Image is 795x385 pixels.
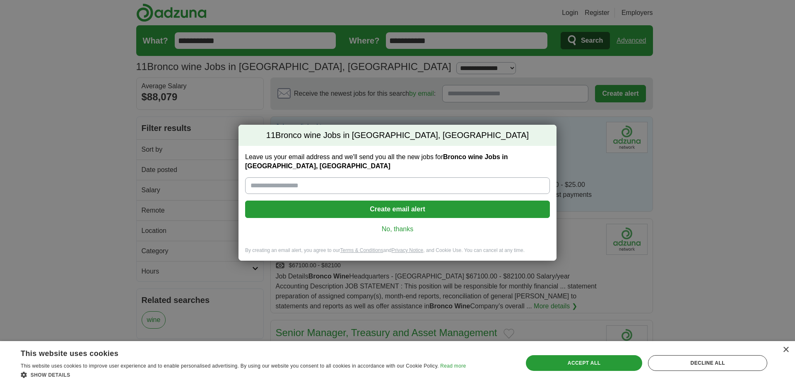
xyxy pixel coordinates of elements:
span: Show details [31,372,70,378]
a: No, thanks [252,225,543,234]
button: Create email alert [245,201,550,218]
a: Privacy Notice [392,247,424,253]
a: Terms & Conditions [340,247,383,253]
a: Read more, opens a new window [440,363,466,369]
div: Close [783,347,789,353]
div: Accept all [526,355,643,371]
span: 11 [266,130,275,141]
div: By creating an email alert, you agree to our and , and Cookie Use. You can cancel at any time. [238,247,556,261]
label: Leave us your email address and we'll send you all the new jobs for [245,153,550,171]
div: This website uses cookies [21,346,445,358]
span: This website uses cookies to improve user experience and to enable personalised advertising. By u... [21,363,439,369]
h2: Bronco wine Jobs in [GEOGRAPHIC_DATA], [GEOGRAPHIC_DATA] [238,125,556,146]
div: Decline all [648,355,767,371]
div: Show details [21,370,466,379]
